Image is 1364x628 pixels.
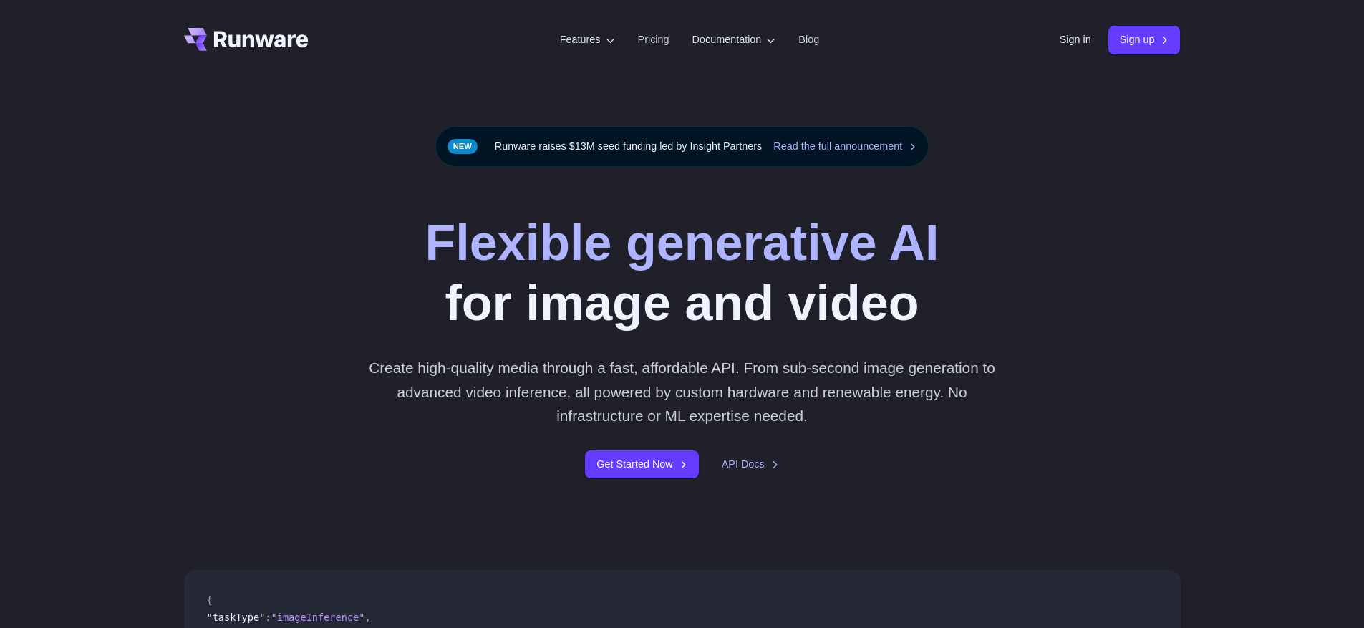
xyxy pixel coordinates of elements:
[184,28,309,51] a: Go to /
[798,32,819,48] a: Blog
[1108,26,1181,54] a: Sign up
[425,215,939,271] strong: Flexible generative AI
[425,213,939,333] h1: for image and video
[265,612,271,623] span: :
[364,612,370,623] span: ,
[271,612,365,623] span: "imageInference"
[363,356,1001,427] p: Create high-quality media through a fast, affordable API. From sub-second image generation to adv...
[207,612,266,623] span: "taskType"
[560,32,615,48] label: Features
[692,32,776,48] label: Documentation
[435,126,929,167] div: Runware raises $13M seed funding led by Insight Partners
[638,32,669,48] a: Pricing
[207,594,213,606] span: {
[773,138,916,155] a: Read the full announcement
[722,456,779,473] a: API Docs
[585,450,698,478] a: Get Started Now
[1060,32,1091,48] a: Sign in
